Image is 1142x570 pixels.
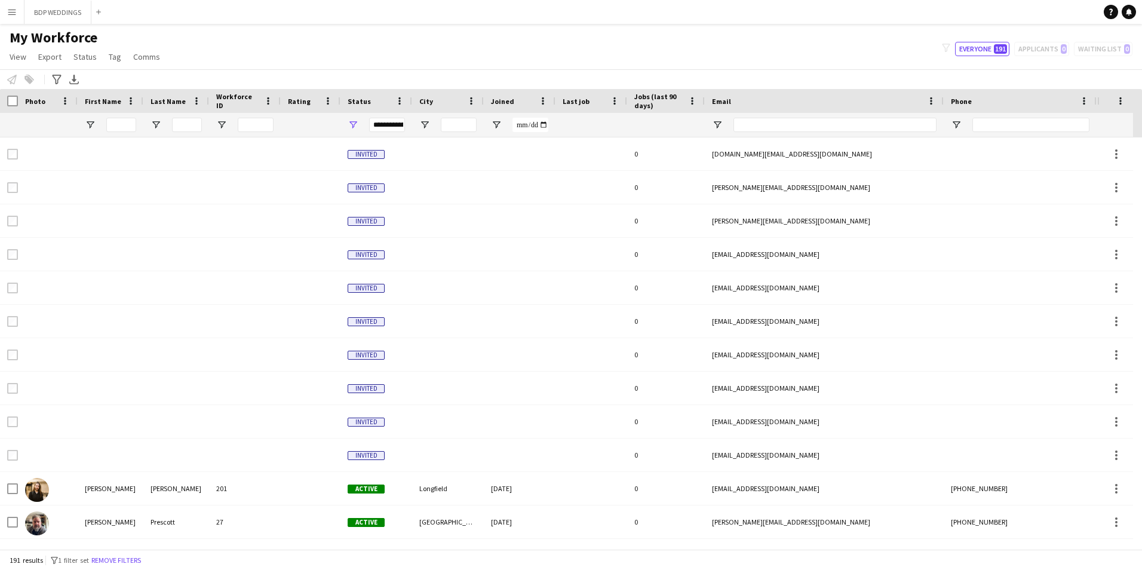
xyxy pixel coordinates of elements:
[209,472,281,505] div: 201
[712,97,731,106] span: Email
[348,485,385,494] span: Active
[441,118,477,132] input: City Filter Input
[348,351,385,360] span: Invited
[7,383,18,394] input: Row Selection is disabled for this row (unchecked)
[25,97,45,106] span: Photo
[491,97,514,106] span: Joined
[209,505,281,538] div: 27
[7,416,18,427] input: Row Selection is disabled for this row (unchecked)
[25,478,49,502] img: Adam Harvey
[705,338,944,371] div: [EMAIL_ADDRESS][DOMAIN_NAME]
[348,384,385,393] span: Invited
[627,204,705,237] div: 0
[5,49,31,65] a: View
[491,119,502,130] button: Open Filter Menu
[7,149,18,160] input: Row Selection is disabled for this row (unchecked)
[58,556,89,565] span: 1 filter set
[106,118,136,132] input: First Name Filter Input
[955,42,1009,56] button: Everyone191
[85,119,96,130] button: Open Filter Menu
[348,418,385,427] span: Invited
[7,182,18,193] input: Row Selection is disabled for this row (unchecked)
[951,97,972,106] span: Phone
[7,316,18,327] input: Row Selection is disabled for this row (unchecked)
[7,350,18,360] input: Row Selection is disabled for this row (unchecked)
[7,283,18,293] input: Row Selection is disabled for this row (unchecked)
[951,119,962,130] button: Open Filter Menu
[348,317,385,326] span: Invited
[627,372,705,404] div: 0
[627,472,705,505] div: 0
[10,51,26,62] span: View
[627,505,705,538] div: 0
[348,518,385,527] span: Active
[172,118,202,132] input: Last Name Filter Input
[705,137,944,170] div: [DOMAIN_NAME][EMAIL_ADDRESS][DOMAIN_NAME]
[109,51,121,62] span: Tag
[133,51,160,62] span: Comms
[7,450,18,461] input: Row Selection is disabled for this row (unchecked)
[944,505,1097,538] div: [PHONE_NUMBER]
[627,238,705,271] div: 0
[712,119,723,130] button: Open Filter Menu
[627,305,705,338] div: 0
[85,97,121,106] span: First Name
[627,338,705,371] div: 0
[994,44,1007,54] span: 191
[705,238,944,271] div: [EMAIL_ADDRESS][DOMAIN_NAME]
[69,49,102,65] a: Status
[627,171,705,204] div: 0
[419,119,430,130] button: Open Filter Menu
[484,472,555,505] div: [DATE]
[143,472,209,505] div: [PERSON_NAME]
[705,271,944,304] div: [EMAIL_ADDRESS][DOMAIN_NAME]
[705,439,944,471] div: [EMAIL_ADDRESS][DOMAIN_NAME]
[348,284,385,293] span: Invited
[78,472,143,505] div: [PERSON_NAME]
[89,554,143,567] button: Remove filters
[104,49,126,65] a: Tag
[10,29,97,47] span: My Workforce
[972,118,1089,132] input: Phone Filter Input
[348,183,385,192] span: Invited
[705,405,944,438] div: [EMAIL_ADDRESS][DOMAIN_NAME]
[627,405,705,438] div: 0
[627,137,705,170] div: 0
[705,305,944,338] div: [EMAIL_ADDRESS][DOMAIN_NAME]
[216,119,227,130] button: Open Filter Menu
[419,97,433,106] span: City
[128,49,165,65] a: Comms
[634,92,683,110] span: Jobs (last 90 days)
[412,472,484,505] div: Longfield
[627,271,705,304] div: 0
[348,150,385,159] span: Invited
[78,505,143,538] div: [PERSON_NAME]
[25,511,49,535] img: Adam Prescott
[38,51,62,62] span: Export
[705,372,944,404] div: [EMAIL_ADDRESS][DOMAIN_NAME]
[705,204,944,237] div: [PERSON_NAME][EMAIL_ADDRESS][DOMAIN_NAME]
[348,250,385,259] span: Invited
[484,505,555,538] div: [DATE]
[412,505,484,538] div: [GEOGRAPHIC_DATA]
[705,472,944,505] div: [EMAIL_ADDRESS][DOMAIN_NAME]
[24,1,91,24] button: BDP WEDDINGS
[216,92,259,110] span: Workforce ID
[50,72,64,87] app-action-btn: Advanced filters
[7,216,18,226] input: Row Selection is disabled for this row (unchecked)
[563,97,590,106] span: Last job
[67,72,81,87] app-action-btn: Export XLSX
[288,97,311,106] span: Rating
[705,171,944,204] div: [PERSON_NAME][EMAIL_ADDRESS][DOMAIN_NAME]
[705,505,944,538] div: [PERSON_NAME][EMAIL_ADDRESS][DOMAIN_NAME]
[348,119,358,130] button: Open Filter Menu
[33,49,66,65] a: Export
[151,119,161,130] button: Open Filter Menu
[348,451,385,460] span: Invited
[151,97,186,106] span: Last Name
[627,439,705,471] div: 0
[733,118,937,132] input: Email Filter Input
[143,505,209,538] div: Prescott
[238,118,274,132] input: Workforce ID Filter Input
[348,97,371,106] span: Status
